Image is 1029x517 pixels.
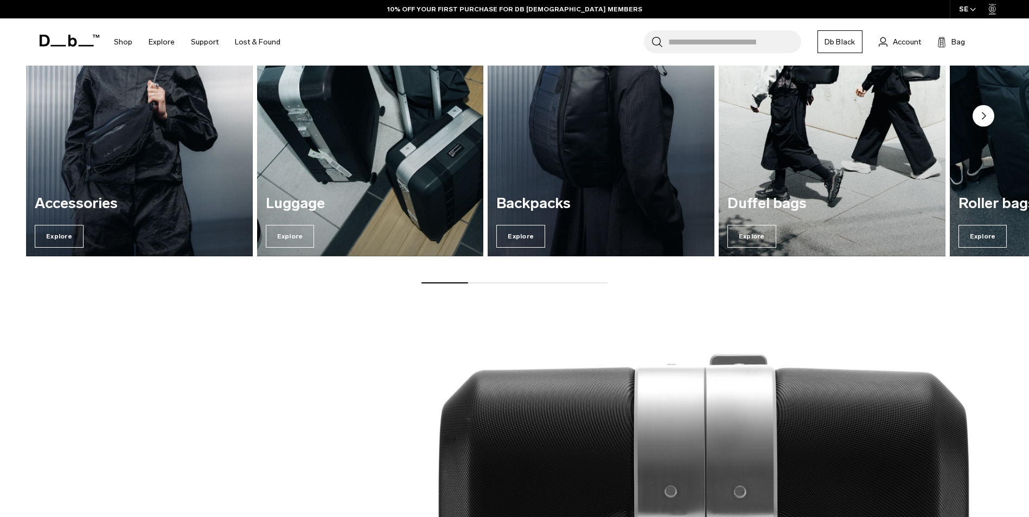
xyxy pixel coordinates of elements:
a: Explore [149,23,175,61]
a: 10% OFF YOUR FIRST PURCHASE FOR DB [DEMOGRAPHIC_DATA] MEMBERS [387,4,642,14]
span: Explore [35,225,84,248]
span: Explore [266,225,315,248]
span: Explore [496,225,545,248]
button: Next slide [973,105,994,128]
h3: Backpacks [496,196,706,212]
a: Shop [114,23,132,61]
a: Account [879,35,921,48]
nav: Main Navigation [106,18,289,66]
a: Support [191,23,219,61]
span: Explore [958,225,1007,248]
a: Db Black [817,30,862,53]
span: Explore [727,225,776,248]
span: Account [893,36,921,48]
h3: Duffel bags [727,196,937,212]
a: Lost & Found [235,23,280,61]
span: Bag [951,36,965,48]
h3: Accessories [35,196,244,212]
button: Bag [937,35,965,48]
h3: Luggage [266,196,475,212]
